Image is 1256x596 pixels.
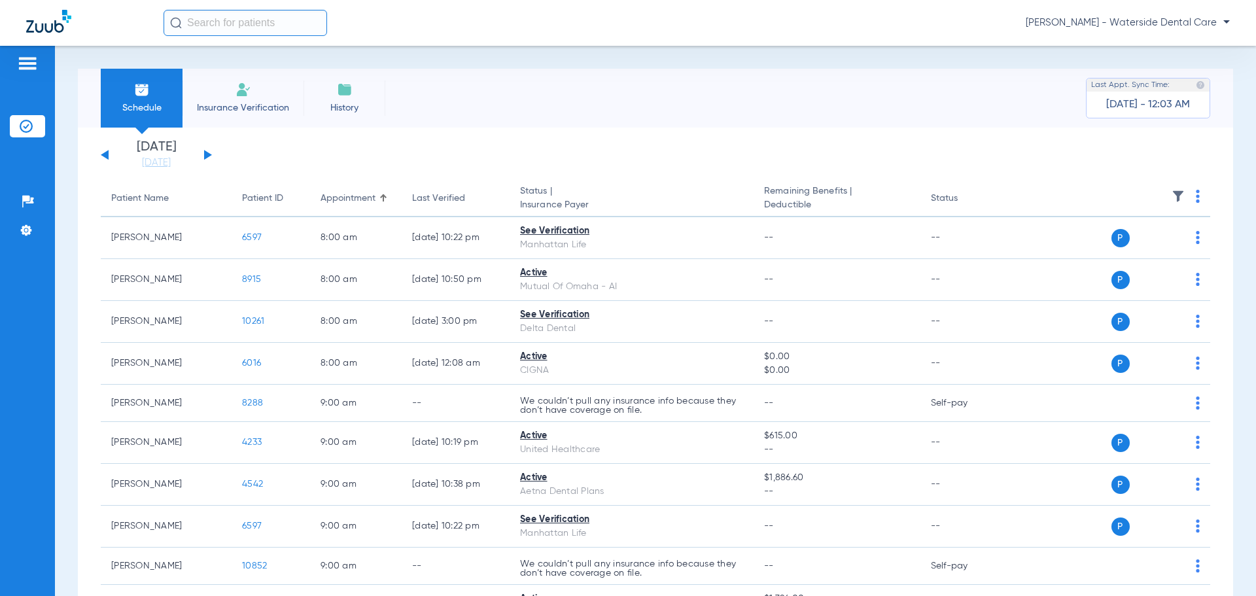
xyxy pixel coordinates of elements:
td: [PERSON_NAME] [101,464,232,506]
td: -- [920,464,1009,506]
img: group-dot-blue.svg [1196,559,1200,572]
span: P [1111,476,1130,494]
div: Aetna Dental Plans [520,485,743,499]
div: Active [520,471,743,485]
img: group-dot-blue.svg [1196,231,1200,244]
span: History [313,101,375,114]
span: -- [764,398,774,408]
td: [PERSON_NAME] [101,422,232,464]
img: group-dot-blue.svg [1196,436,1200,449]
td: [DATE] 10:22 PM [402,217,510,259]
div: See Verification [520,513,743,527]
span: $615.00 [764,429,909,443]
td: [DATE] 10:19 PM [402,422,510,464]
img: group-dot-blue.svg [1196,273,1200,286]
img: group-dot-blue.svg [1196,315,1200,328]
div: Last Verified [412,192,499,205]
div: Patient ID [242,192,283,205]
p: We couldn’t pull any insurance info because they don’t have coverage on file. [520,559,743,578]
span: 8915 [242,275,261,284]
span: P [1111,434,1130,452]
td: -- [402,385,510,422]
img: group-dot-blue.svg [1196,357,1200,370]
img: hamburger-icon [17,56,38,71]
span: P [1111,517,1130,536]
span: 6597 [242,233,262,242]
td: [PERSON_NAME] [101,343,232,385]
div: Appointment [321,192,375,205]
img: last sync help info [1196,80,1205,90]
span: $0.00 [764,364,909,377]
img: group-dot-blue.svg [1196,519,1200,533]
td: [PERSON_NAME] [101,506,232,548]
span: -- [764,443,909,457]
img: Zuub Logo [26,10,71,33]
img: group-dot-blue.svg [1196,478,1200,491]
span: $1,886.60 [764,471,909,485]
div: Patient ID [242,192,300,205]
td: [DATE] 10:50 PM [402,259,510,301]
div: Mutual Of Omaha - AI [520,280,743,294]
div: Patient Name [111,192,169,205]
span: Schedule [111,101,173,114]
span: 6016 [242,359,261,368]
a: [DATE] [117,156,196,169]
img: History [337,82,353,97]
div: Patient Name [111,192,221,205]
span: [PERSON_NAME] - Waterside Dental Care [1026,16,1230,29]
td: -- [920,217,1009,259]
td: [DATE] 12:08 AM [402,343,510,385]
td: [DATE] 3:00 PM [402,301,510,343]
td: 9:00 AM [310,506,402,548]
td: 9:00 AM [310,464,402,506]
span: P [1111,355,1130,373]
span: P [1111,271,1130,289]
span: $0.00 [764,350,909,364]
div: See Verification [520,224,743,238]
span: Insurance Payer [520,198,743,212]
td: [PERSON_NAME] [101,548,232,585]
th: Status | [510,181,754,217]
td: [PERSON_NAME] [101,385,232,422]
td: -- [920,259,1009,301]
td: 8:00 AM [310,217,402,259]
td: 9:00 AM [310,385,402,422]
div: Active [520,350,743,364]
th: Remaining Benefits | [754,181,920,217]
div: Last Verified [412,192,465,205]
span: -- [764,317,774,326]
img: group-dot-blue.svg [1196,190,1200,203]
td: 9:00 AM [310,422,402,464]
span: [DATE] - 12:03 AM [1106,98,1190,111]
img: Schedule [134,82,150,97]
li: [DATE] [117,141,196,169]
img: group-dot-blue.svg [1196,396,1200,410]
td: 9:00 AM [310,548,402,585]
span: 4233 [242,438,262,447]
input: Search for patients [164,10,327,36]
span: P [1111,229,1130,247]
span: Last Appt. Sync Time: [1091,79,1170,92]
div: Manhattan Life [520,527,743,540]
td: 8:00 AM [310,259,402,301]
span: P [1111,313,1130,331]
td: [DATE] 10:38 PM [402,464,510,506]
span: 6597 [242,521,262,531]
div: United Healthcare [520,443,743,457]
td: -- [920,343,1009,385]
span: Insurance Verification [192,101,294,114]
td: -- [920,506,1009,548]
td: [PERSON_NAME] [101,301,232,343]
div: Manhattan Life [520,238,743,252]
div: Active [520,266,743,280]
td: 8:00 AM [310,343,402,385]
td: [PERSON_NAME] [101,259,232,301]
td: [DATE] 10:22 PM [402,506,510,548]
td: [PERSON_NAME] [101,217,232,259]
th: Status [920,181,1009,217]
span: -- [764,275,774,284]
span: -- [764,561,774,570]
span: -- [764,485,909,499]
span: Deductible [764,198,909,212]
td: -- [402,548,510,585]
